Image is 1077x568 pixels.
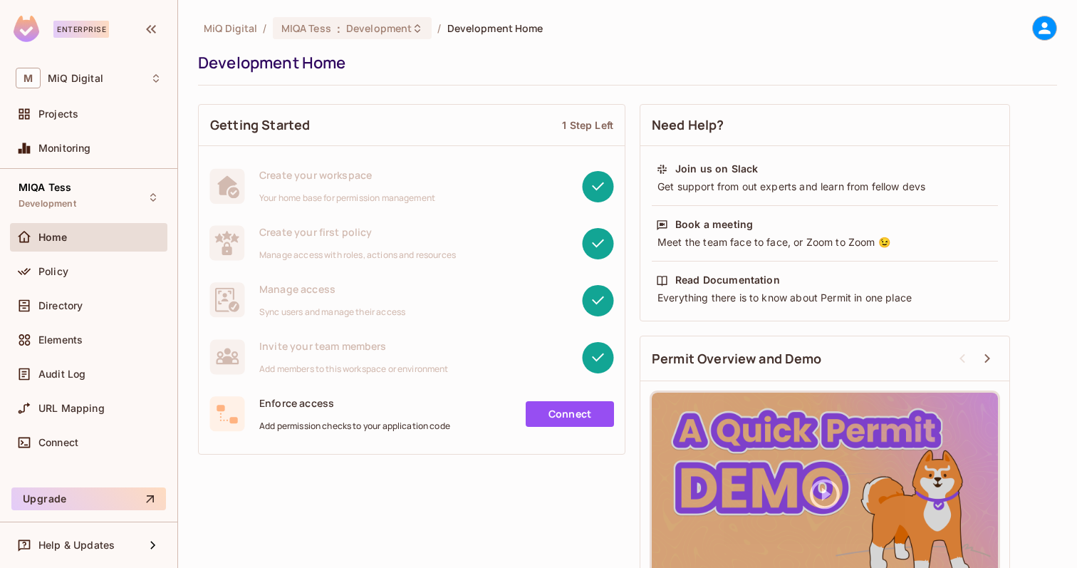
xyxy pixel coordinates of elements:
[259,225,456,239] span: Create your first policy
[346,21,412,35] span: Development
[38,437,78,448] span: Connect
[562,118,613,132] div: 1 Step Left
[656,180,994,194] div: Get support from out experts and learn from fellow devs
[11,487,166,510] button: Upgrade
[53,21,109,38] div: Enterprise
[281,21,331,35] span: MIQA Tess
[38,368,85,380] span: Audit Log
[259,249,456,261] span: Manage access with roles, actions and resources
[38,143,91,154] span: Monitoring
[19,182,71,193] span: MIQA Tess
[652,350,822,368] span: Permit Overview and Demo
[38,539,115,551] span: Help & Updates
[38,334,83,346] span: Elements
[198,52,1050,73] div: Development Home
[48,73,103,84] span: Workspace: MiQ Digital
[675,273,780,287] div: Read Documentation
[437,21,441,35] li: /
[210,116,310,134] span: Getting Started
[259,168,435,182] span: Create your workspace
[259,339,449,353] span: Invite your team members
[259,363,449,375] span: Add members to this workspace or environment
[656,291,994,305] div: Everything there is to know about Permit in one place
[526,401,614,427] a: Connect
[14,16,39,42] img: SReyMgAAAABJRU5ErkJggg==
[259,306,405,318] span: Sync users and manage their access
[675,217,753,232] div: Book a meeting
[263,21,266,35] li: /
[447,21,543,35] span: Development Home
[38,108,78,120] span: Projects
[259,192,435,204] span: Your home base for permission management
[38,232,68,243] span: Home
[38,300,83,311] span: Directory
[38,403,105,414] span: URL Mapping
[259,396,450,410] span: Enforce access
[19,198,76,210] span: Development
[675,162,758,176] div: Join us on Slack
[336,23,341,34] span: :
[259,282,405,296] span: Manage access
[204,21,257,35] span: the active workspace
[16,68,41,88] span: M
[38,266,68,277] span: Policy
[652,116,724,134] span: Need Help?
[656,235,994,249] div: Meet the team face to face, or Zoom to Zoom 😉
[259,420,450,432] span: Add permission checks to your application code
